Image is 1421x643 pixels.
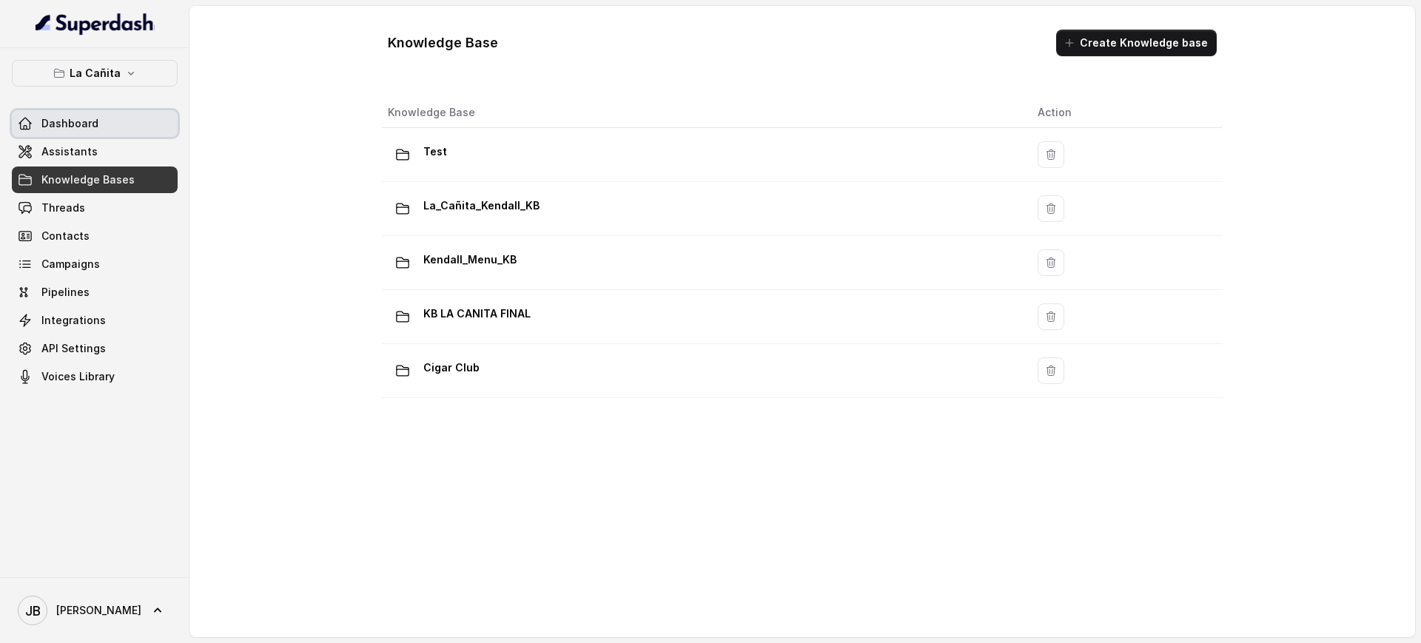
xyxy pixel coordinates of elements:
th: Action [1026,98,1223,128]
p: La_Cañita_Kendall_KB [423,194,540,218]
a: Knowledge Bases [12,166,178,193]
span: Dashboard [41,116,98,131]
p: Kendall_Menu_KB [423,248,517,272]
a: Contacts [12,223,178,249]
span: API Settings [41,341,106,356]
span: [PERSON_NAME] [56,603,141,618]
a: Pipelines [12,279,178,306]
p: Test [423,140,447,164]
p: La Cañita [70,64,121,82]
th: Knowledge Base [382,98,1026,128]
span: Contacts [41,229,90,243]
a: Voices Library [12,363,178,390]
span: Integrations [41,313,106,328]
span: Assistants [41,144,98,159]
a: Dashboard [12,110,178,137]
span: Campaigns [41,257,100,272]
p: Cigar Club [423,356,480,380]
a: API Settings [12,335,178,362]
a: Assistants [12,138,178,165]
span: Threads [41,201,85,215]
a: Integrations [12,307,178,334]
p: KB LA CANITA FINAL [423,302,531,326]
button: La Cañita [12,60,178,87]
a: [PERSON_NAME] [12,590,178,631]
text: JB [25,603,41,619]
span: Knowledge Bases [41,172,135,187]
span: Voices Library [41,369,115,384]
a: Campaigns [12,251,178,277]
img: light.svg [36,12,155,36]
h1: Knowledge Base [388,31,498,55]
button: Create Knowledge base [1056,30,1217,56]
a: Threads [12,195,178,221]
span: Pipelines [41,285,90,300]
